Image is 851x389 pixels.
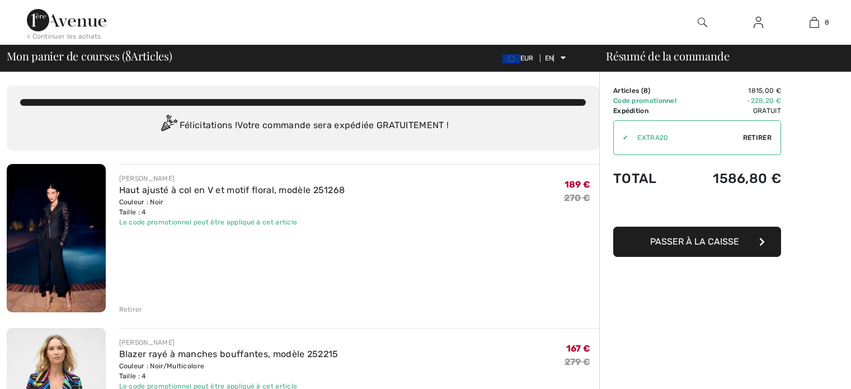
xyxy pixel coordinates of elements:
font: Gratuit [753,107,781,115]
img: Mon sac [810,16,819,29]
font: Mon panier de courses ( [7,48,125,63]
a: Blazer rayé à manches bouffantes, modèle 252215 [119,349,338,359]
a: Haut ajusté à col en V et motif floral, modèle 251268 [119,185,345,195]
iframe: PayPal [613,198,781,223]
font: Votre commande sera expédiée GRATUITEMENT ! [237,120,449,130]
font: < Continuer les achats [27,32,101,40]
font: 270 € [564,193,591,203]
font: Retirer [119,306,143,313]
font: Passer à la caisse [650,236,739,247]
font: Articles ( [613,87,643,95]
font: Taille : 4 [119,208,146,216]
font: 1815,00 € [748,87,781,95]
img: Haut ajusté à col en V et motif floral, modèle 251268 [7,164,106,312]
font: 8 [825,18,829,26]
font: Articles) [131,48,172,63]
font: 8 [643,87,648,95]
font: ✔ [623,134,628,142]
font: EUR [520,54,534,62]
img: Mes informations [754,16,763,29]
font: Taille : 4 [119,372,146,380]
a: 8 [787,16,841,29]
font: Couleur : Noir [119,198,164,206]
font: 279 € [565,357,591,367]
img: Euro [502,54,520,63]
img: Congratulation2.svg [157,115,180,137]
font: [PERSON_NAME] [119,339,175,346]
font: Résumé de la commande [606,48,729,63]
font: 189 € [565,179,591,190]
img: 1ère Avenue [27,9,106,31]
font: [PERSON_NAME] [119,175,175,182]
font: Total [613,171,657,186]
font: 1586,80 € [713,171,781,186]
img: rechercher sur le site [698,16,707,29]
font: -228,20 € [747,97,781,105]
button: Passer à la caisse [613,227,781,257]
a: Se connecter [745,16,772,30]
font: Expédition [613,107,648,115]
input: Code promotionnel [628,121,743,154]
font: Code promotionnel [613,97,676,105]
font: Félicitations ! [180,120,238,130]
font: 8 [125,45,131,64]
font: 167 € [566,343,591,354]
font: Le code promotionnel peut être appliqué à cet article [119,218,298,226]
font: EN [545,54,554,62]
font: ) [648,87,650,95]
font: Couleur : Noir/Multicolore [119,362,205,370]
font: Retirer [743,134,772,142]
